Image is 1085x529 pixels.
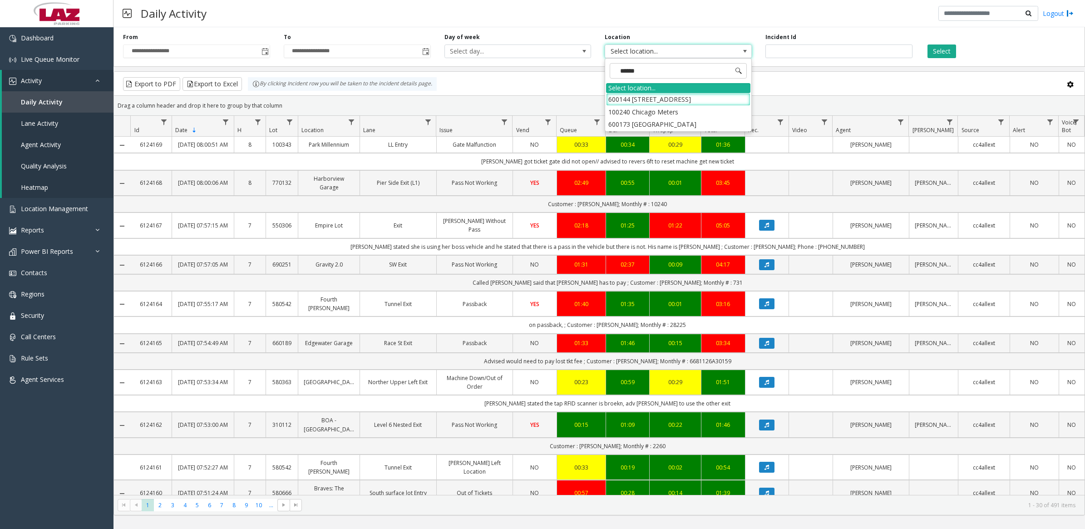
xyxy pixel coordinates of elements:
a: Quality Analysis [2,155,113,177]
a: Voice Bot Filter Menu [1070,116,1082,128]
a: NO [1065,260,1079,269]
span: Lane Activity [21,119,58,128]
span: YES [530,179,539,187]
a: Fourth [PERSON_NAME] [304,295,354,312]
a: cc4allext [964,178,1004,187]
div: 00:01 [655,300,695,308]
span: Dashboard [21,34,54,42]
a: cc4allext [964,300,1004,308]
span: YES [530,222,539,229]
div: 02:49 [562,178,600,187]
a: Braves: The Commons [304,484,354,501]
a: 6124165 [136,339,166,347]
button: Export to PDF [123,77,180,91]
a: 01:46 [612,339,644,347]
a: Machine Down/Out of Order [442,374,507,391]
label: Incident Id [765,33,796,41]
a: NO [1065,339,1079,347]
a: [PERSON_NAME] [838,489,903,497]
a: Race St Exit [365,339,430,347]
a: [DATE] 07:54:49 AM [178,339,228,347]
a: [DATE] 07:53:34 AM [178,378,228,386]
a: 00:14 [655,489,695,497]
a: 01:25 [612,221,644,230]
a: 03:16 [707,300,740,308]
a: NO [1016,463,1053,472]
img: 'icon' [9,35,16,42]
a: cc4allext [964,260,1004,269]
a: 01:39 [707,489,740,497]
a: Source Filter Menu [995,116,1007,128]
a: Lane Filter Menu [422,116,434,128]
a: Collapse Details [114,142,130,149]
a: Tunnel Exit [365,463,430,472]
a: South surface lot Entry [365,489,430,497]
div: 01:31 [562,260,600,269]
a: NO [518,378,551,386]
img: pageIcon [123,2,132,25]
img: 'icon' [9,248,16,256]
span: NO [530,261,539,268]
a: SW Exit [365,260,430,269]
img: 'icon' [9,78,16,85]
a: 00:15 [655,339,695,347]
td: Called [PERSON_NAME] said that [PERSON_NAME] has to pay ; Customer : [PERSON_NAME]; Monthly # : 731 [130,274,1085,291]
div: 01:51 [707,378,740,386]
span: Select location... [605,45,722,58]
a: [DATE] 08:00:06 AM [178,178,228,187]
a: 00:33 [562,463,600,472]
a: 580363 [271,378,292,386]
img: 'icon' [9,312,16,320]
a: [DATE] 08:00:51 AM [178,140,228,149]
td: Customer : [PERSON_NAME]; Monthly # : 2260 [130,438,1085,455]
a: Pass Not Working [442,260,507,269]
span: Agent Activity [21,140,61,149]
button: Select [927,44,956,58]
a: Fourth [PERSON_NAME] [304,459,354,476]
a: NO [1016,339,1053,347]
a: [PERSON_NAME] [915,260,952,269]
a: [PERSON_NAME] [838,178,903,187]
a: NO [1065,221,1079,230]
div: 05:05 [707,221,740,230]
span: Quality Analysis [21,162,67,170]
a: 310112 [271,420,292,429]
a: 6124166 [136,260,166,269]
span: Call Centers [21,332,56,341]
a: [PERSON_NAME] [838,420,903,429]
a: 00:28 [612,489,644,497]
a: Lot Filter Menu [283,116,296,128]
a: Agent Activity [2,134,113,155]
a: 7 [240,420,261,429]
a: 00:59 [612,378,644,386]
a: 01:40 [562,300,600,308]
a: 00:22 [655,420,695,429]
a: YES [518,221,551,230]
img: 'icon' [9,376,16,384]
a: Norther Upper Left Exit [365,378,430,386]
span: Location Management [21,204,88,213]
a: [PERSON_NAME] [838,339,903,347]
a: 7 [240,489,261,497]
a: 01:36 [707,140,740,149]
a: NO [1065,420,1079,429]
img: logout [1066,9,1074,18]
a: NO [1016,178,1053,187]
a: Id Filter Menu [158,116,170,128]
span: NO [530,464,539,471]
a: Collapse Details [114,422,130,429]
a: [PERSON_NAME] [915,420,952,429]
div: 00:15 [562,420,600,429]
a: Collapse Details [114,340,130,347]
a: Harborview Garage [304,174,354,192]
a: cc4allext [964,489,1004,497]
img: 'icon' [9,270,16,277]
a: Collapse Details [114,379,130,386]
div: 00:54 [707,463,740,472]
a: Passback [442,339,507,347]
a: 6124163 [136,378,166,386]
span: Rule Sets [21,354,48,362]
